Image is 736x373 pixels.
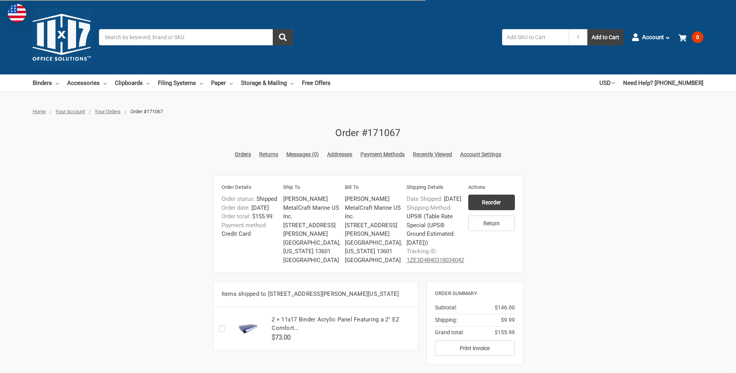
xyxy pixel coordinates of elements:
[222,204,279,212] dd: [DATE]
[33,109,46,114] a: Home
[413,150,452,159] a: Recently Viewed
[460,150,501,159] a: Account Settings
[8,4,26,22] img: duty and tax information for United States
[623,74,703,92] a: Need Help? [PHONE_NUMBER]
[345,183,407,193] h6: Bill To
[283,256,341,265] li: [GEOGRAPHIC_DATA]
[55,109,85,114] a: Your Account
[345,221,402,238] li: [STREET_ADDRESS][PERSON_NAME]
[435,304,457,311] span: Subtotal:
[283,238,341,256] li: [GEOGRAPHIC_DATA], [US_STATE] 13601
[33,74,59,92] a: Binders
[272,315,413,333] h5: 2 × 11x17 Binder Acrylic Panel Featuring a 2" EZ Comfort…
[599,74,615,92] a: USD
[222,221,279,238] dd: Credit Card
[345,238,402,256] li: [GEOGRAPHIC_DATA], [US_STATE] 13601
[692,31,703,43] span: 0
[468,195,515,210] input: Reorder
[158,74,203,92] a: Filing Systems
[286,150,319,159] a: Messages (0)
[435,317,457,323] span: Shipping:
[495,304,515,312] span: $146.00
[222,204,250,212] dt: Order date:
[435,290,515,297] h6: Order Summary
[495,328,515,337] span: $155.99
[435,329,464,335] span: Grand total:
[345,256,402,265] li: [GEOGRAPHIC_DATA]
[407,204,464,247] dd: UPS® (Table Rate Special (UPS® Ground Estimated: [DATE]))
[241,74,294,92] a: Storage & Mailing
[345,195,402,204] li: [PERSON_NAME]
[468,216,515,231] a: Return
[407,257,464,264] a: 1ZE3D4840318034042
[272,333,291,341] span: $73.00
[67,74,107,92] a: Accessories
[222,221,267,230] dt: Payment method:
[222,183,283,193] h6: Order Details
[235,150,251,159] a: Orders
[360,150,405,159] a: Payment Methods
[230,319,265,338] img: 11x17 Binder Acrylic Panel Featuring a 2" EZ Comfort Locking Angle-D Blue
[213,126,523,140] h2: Order #171067
[95,109,121,114] a: Your Orders
[222,290,410,299] h5: Items shipped to [STREET_ADDRESS][PERSON_NAME][US_STATE]
[468,183,515,193] h6: Actions
[501,316,515,324] span: $9.99
[283,183,345,193] h6: Ship To
[283,195,341,204] li: [PERSON_NAME]
[283,204,341,221] li: MetalCraft Marine US Inc.
[33,8,91,66] img: 11x17.com
[327,150,352,159] a: Addresses
[587,29,623,45] button: Add to Cart
[502,29,569,45] input: Add SKU to Cart
[115,74,150,92] a: Clipboards
[632,27,670,47] a: Account
[407,195,442,204] dt: Date Shipped:
[99,29,293,45] input: Search by keyword, brand or SKU
[130,109,163,114] span: Order #171067
[435,340,515,356] button: Print Invoice
[302,74,331,92] a: Free Offers
[407,247,437,256] dt: Tracking ID:
[407,204,452,212] dt: Shipping Method:
[211,74,233,92] a: Paper
[283,221,341,238] li: [STREET_ADDRESS][PERSON_NAME]
[259,150,278,159] a: Returns
[407,183,468,193] h6: Shipping Details
[345,204,402,221] li: MetalCraft Marine US Inc.
[642,33,664,42] span: Account
[222,212,251,221] dt: Order total:
[679,27,703,47] a: 0
[222,195,255,204] dt: Order status:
